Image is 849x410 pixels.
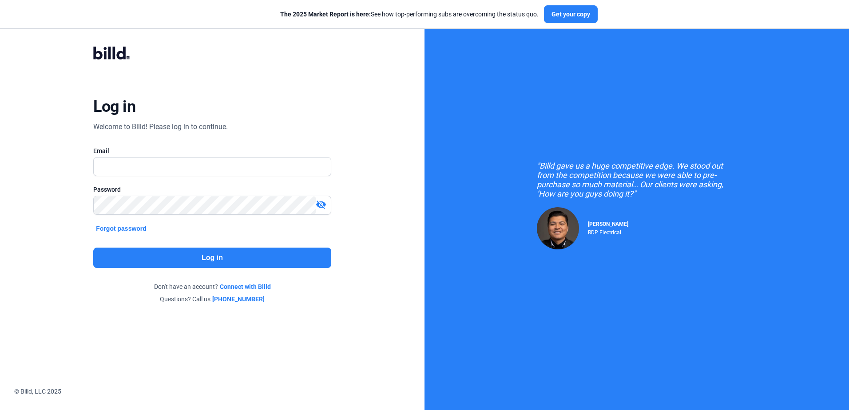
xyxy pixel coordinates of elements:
div: Password [93,185,331,194]
div: "Billd gave us a huge competitive edge. We stood out from the competition because we were able to... [537,161,737,198]
a: Connect with Billd [220,282,271,291]
div: Email [93,146,331,155]
div: Questions? Call us [93,295,331,304]
mat-icon: visibility_off [316,199,326,210]
button: Forgot password [93,224,149,233]
div: Log in [93,97,135,116]
span: [PERSON_NAME] [588,221,628,227]
div: Don't have an account? [93,282,331,291]
div: See how top-performing subs are overcoming the status quo. [280,10,539,19]
button: Get your copy [544,5,598,23]
div: RDP Electrical [588,227,628,236]
button: Log in [93,248,331,268]
img: Raul Pacheco [537,207,579,249]
a: [PHONE_NUMBER] [212,295,265,304]
span: The 2025 Market Report is here: [280,11,371,18]
div: Welcome to Billd! Please log in to continue. [93,122,228,132]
